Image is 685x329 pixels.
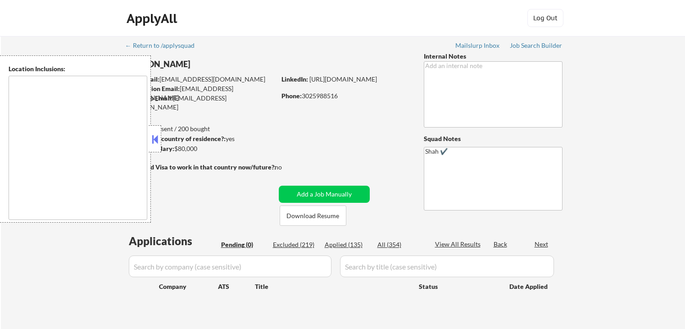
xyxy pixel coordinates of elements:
strong: Phone: [281,92,302,100]
div: Date Applied [509,282,549,291]
div: Squad Notes [424,134,563,143]
div: [PERSON_NAME] [126,59,311,70]
div: Next [535,240,549,249]
div: Excluded (219) [273,240,318,249]
div: Mailslurp Inbox [455,42,500,49]
div: Status [419,278,496,294]
div: ← Return to /applysquad [125,42,203,49]
input: Search by title (case sensitive) [340,256,554,277]
div: 3025988516 [281,91,409,101]
div: yes [126,134,273,143]
div: View All Results [435,240,483,249]
div: [EMAIL_ADDRESS][DOMAIN_NAME] [126,94,276,111]
button: Log Out [527,9,563,27]
button: Add a Job Manually [279,186,370,203]
strong: Can work in country of residence?: [126,135,226,142]
div: Internal Notes [424,52,563,61]
strong: LinkedIn: [281,75,308,83]
strong: Will need Visa to work in that country now/future?: [126,163,276,171]
div: Location Inclusions: [9,64,147,73]
div: Job Search Builder [510,42,563,49]
div: ATS [218,282,255,291]
div: [EMAIL_ADDRESS][DOMAIN_NAME] [127,84,276,102]
div: ApplyAll [127,11,180,26]
div: [EMAIL_ADDRESS][DOMAIN_NAME] [127,75,276,84]
div: Company [159,282,218,291]
div: All (354) [377,240,422,249]
a: ← Return to /applysquad [125,42,203,51]
div: Applications [129,236,218,247]
div: $80,000 [126,144,276,153]
div: Pending (0) [221,240,266,249]
div: Back [494,240,508,249]
div: Applied (135) [325,240,370,249]
div: Title [255,282,410,291]
a: Mailslurp Inbox [455,42,500,51]
div: 135 sent / 200 bought [126,124,276,133]
div: no [275,163,300,172]
a: [URL][DOMAIN_NAME] [309,75,377,83]
input: Search by company (case sensitive) [129,256,331,277]
button: Download Resume [280,206,346,226]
